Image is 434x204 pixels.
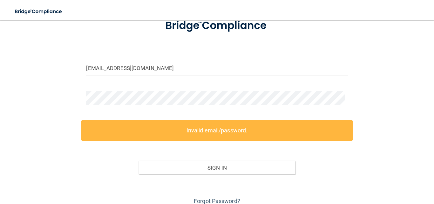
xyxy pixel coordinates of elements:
[86,61,348,75] input: Email
[10,5,68,18] img: bridge_compliance_login_screen.278c3ca4.svg
[81,120,352,140] label: Invalid email/password.
[154,12,280,40] img: bridge_compliance_login_screen.278c3ca4.svg
[139,161,295,175] button: Sign In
